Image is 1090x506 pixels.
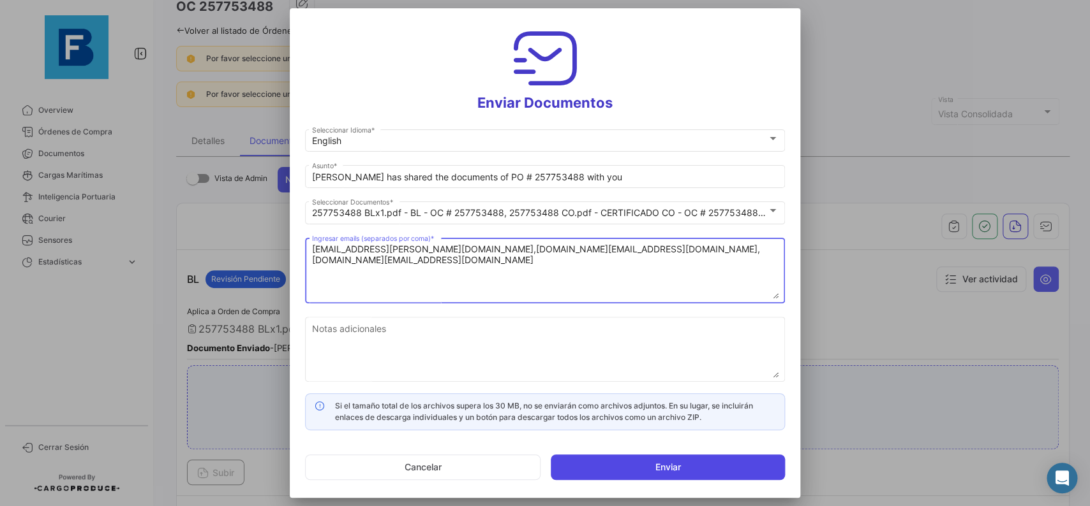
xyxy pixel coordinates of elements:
h3: Enviar Documentos [305,24,785,112]
button: Enviar [551,454,785,480]
span: Si el tamaño total de los archivos supera los 30 MB, no se enviarán como archivos adjuntos. En su... [335,401,753,422]
mat-select-trigger: English [312,135,341,146]
div: Abrir Intercom Messenger [1047,463,1077,493]
button: Cancelar [305,454,541,480]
